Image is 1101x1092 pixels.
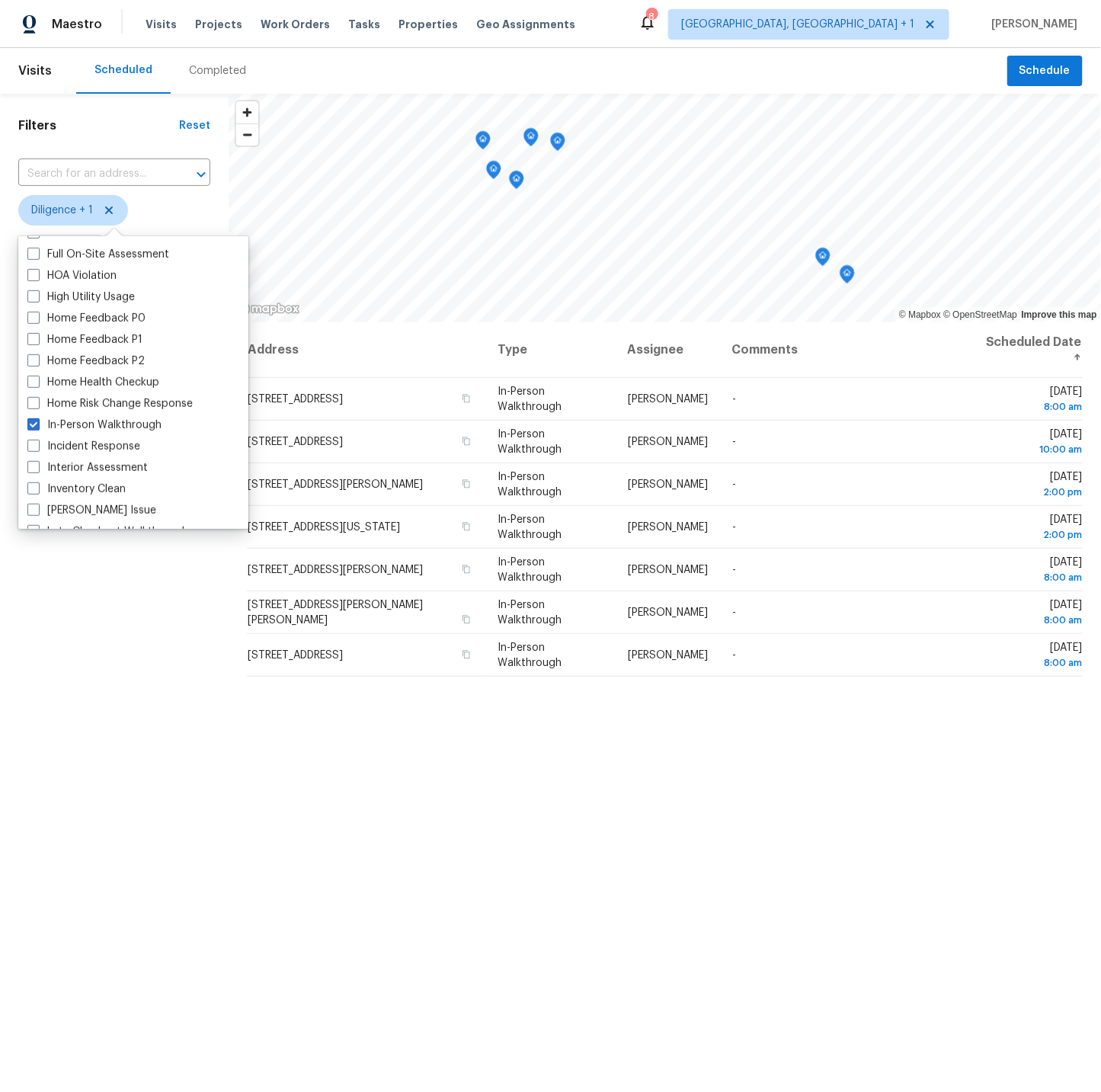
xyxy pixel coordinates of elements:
span: In-Person Walkthrough [498,600,562,626]
div: Scheduled [94,62,152,78]
div: 8:00 am [983,399,1082,415]
div: Map marker [509,171,524,194]
span: [PERSON_NAME] [628,650,708,661]
th: Address [247,322,485,378]
span: In-Person Walkthrough [498,472,562,498]
div: 8:00 am [983,655,1082,671]
span: [PERSON_NAME] [628,479,708,490]
div: Map marker [486,161,501,184]
div: 10:00 am [983,442,1082,457]
span: [STREET_ADDRESS] [248,394,343,405]
span: [DATE] [983,472,1082,500]
button: Zoom in [236,101,258,123]
span: Geo Assignments [476,17,575,32]
button: Copy Address [459,434,473,448]
span: [DATE] [983,642,1082,671]
div: 8:00 am [983,570,1082,585]
span: Diligence + 1 [31,203,93,218]
button: Copy Address [459,613,473,626]
button: Copy Address [459,392,473,405]
span: [DATE] [983,600,1082,628]
span: Visits [146,17,177,32]
th: Scheduled Date ↑ [971,322,1083,378]
button: Copy Address [459,562,473,576]
label: In-Person Walkthrough [27,418,162,433]
span: - [732,479,736,490]
button: Copy Address [459,477,473,491]
span: - [732,565,736,575]
span: [STREET_ADDRESS] [248,437,343,447]
div: Map marker [840,265,855,289]
th: Type [485,322,615,378]
span: [DATE] [983,557,1082,585]
a: OpenStreetMap [943,309,1017,320]
span: - [732,607,736,618]
div: Map marker [523,128,539,152]
span: Work Orders [261,17,330,32]
div: Map marker [815,248,831,271]
span: In-Person Walkthrough [498,514,562,540]
label: Incident Response [27,439,140,454]
th: Comments [720,322,971,378]
input: Search for an address... [18,162,168,186]
span: [PERSON_NAME] [628,437,708,447]
span: [STREET_ADDRESS] [248,650,343,661]
a: Improve this map [1022,309,1097,320]
span: [STREET_ADDRESS][PERSON_NAME][PERSON_NAME] [248,600,423,626]
div: 2:00 pm [983,485,1082,500]
span: In-Person Walkthrough [498,386,562,412]
div: Map marker [475,131,491,155]
span: - [732,437,736,447]
span: Tasks [348,19,380,30]
a: Mapbox [899,309,941,320]
span: [DATE] [983,386,1082,415]
div: 8 [646,9,657,24]
span: Visits [18,54,52,88]
a: Mapbox homepage [233,300,300,318]
button: Open [190,164,212,185]
h1: Filters [18,118,179,133]
label: Home Feedback P1 [27,332,142,347]
label: Home Feedback P0 [27,311,146,326]
span: Maestro [52,17,102,32]
span: Projects [195,17,242,32]
label: Inventory Clean [27,482,126,497]
div: Map marker [550,133,565,156]
span: In-Person Walkthrough [498,557,562,583]
label: Late Checkout Walkthrough [27,524,188,540]
span: [DATE] [983,514,1082,543]
th: Assignee [616,322,720,378]
div: 2:00 pm [983,527,1082,543]
span: - [732,522,736,533]
label: HOA Violation [27,268,117,283]
button: Copy Address [459,520,473,533]
span: Schedule [1019,62,1071,81]
label: Interior Assessment [27,460,148,476]
label: High Utility Usage [27,290,135,305]
span: [PERSON_NAME] [628,607,708,618]
label: Home Risk Change Response [27,396,193,412]
span: - [732,394,736,405]
span: [PERSON_NAME] [986,17,1078,32]
span: [STREET_ADDRESS][PERSON_NAME] [248,479,423,490]
span: [DATE] [983,429,1082,457]
span: [STREET_ADDRESS][US_STATE] [248,522,400,533]
div: 8:00 am [983,613,1082,628]
span: [PERSON_NAME] [628,565,708,575]
label: Home Health Checkup [27,375,159,390]
span: In-Person Walkthrough [498,429,562,455]
button: Zoom out [236,123,258,146]
span: - [732,650,736,661]
span: [STREET_ADDRESS][PERSON_NAME] [248,565,423,575]
span: [GEOGRAPHIC_DATA], [GEOGRAPHIC_DATA] + 1 [681,17,914,32]
label: [PERSON_NAME] Issue [27,503,156,518]
label: Home Feedback P2 [27,354,145,369]
span: [PERSON_NAME] [628,522,708,533]
label: Full On-Site Assessment [27,247,169,262]
span: Properties [398,17,458,32]
button: Schedule [1007,56,1083,87]
span: In-Person Walkthrough [498,642,562,668]
div: Reset [179,118,210,133]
